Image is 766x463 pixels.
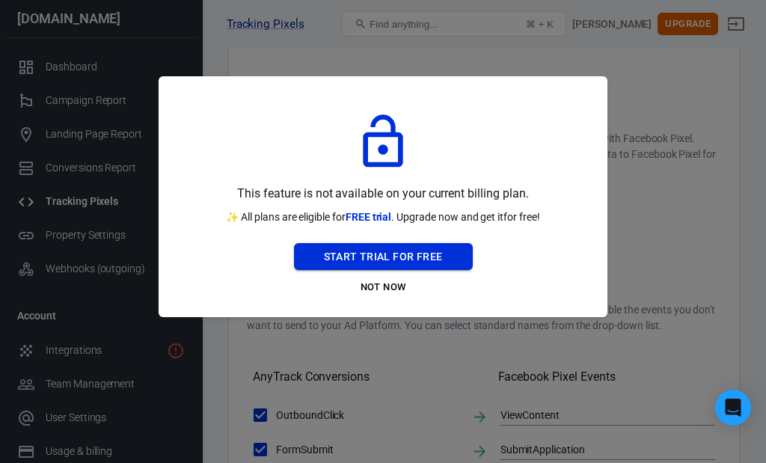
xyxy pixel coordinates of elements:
[294,243,473,271] button: Start Trial For Free
[237,184,528,203] p: This feature is not available on your current billing plan.
[294,276,473,299] button: Not Now
[226,209,540,225] p: ✨ All plans are eligible for . Upgrade now and get it for free!
[346,211,392,223] span: FREE trial
[715,390,751,426] div: Open Intercom Messenger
